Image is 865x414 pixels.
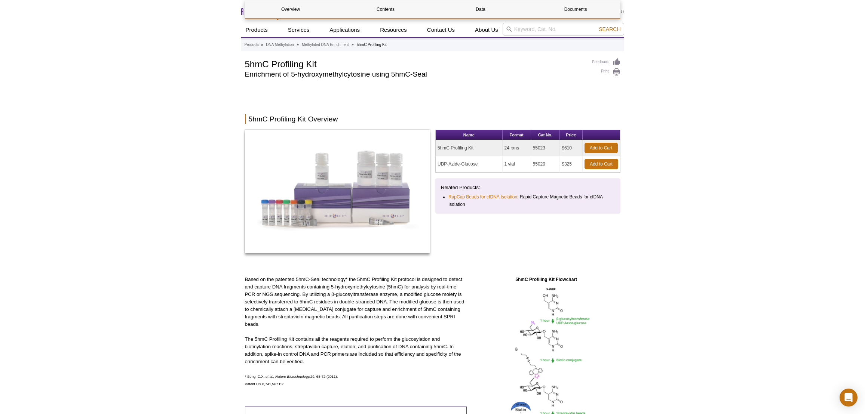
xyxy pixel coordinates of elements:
p: * Song, C.X., 29, 68-72 (2011). Patent US 8,741,567 B2. [245,373,467,388]
div: Open Intercom Messenger [840,389,858,407]
p: The 5hmC Profiling Kit contains all the reagents required to perform the glucosylation and biotin... [245,336,467,365]
td: 1 vial [503,156,531,172]
a: Add to Cart [585,159,618,169]
th: Cat No. [531,130,560,140]
td: UDP-Azide-Glucose [436,156,503,172]
a: Documents [530,0,621,18]
a: Overview [245,0,336,18]
li: » [261,43,263,47]
em: et al., Nature Biotechnology. [266,374,310,379]
li: » [297,43,299,47]
a: Feedback [592,58,620,66]
li: : Rapid Capture Magnetic Beads for cfDNA Isolation [448,193,608,208]
span: Search [599,26,620,32]
a: Services [283,23,314,37]
a: Products [245,41,259,48]
th: Price [560,130,582,140]
td: 55020 [531,156,560,172]
p: Related Products: [441,184,615,191]
a: Applications [325,23,364,37]
th: Format [503,130,531,140]
a: RapCap Beads for cfDNA Isolation [448,193,517,201]
td: $610 [560,140,582,156]
td: 24 rxns [503,140,531,156]
a: Add to Cart [585,143,618,153]
strong: 5hmC Profiling Kit Flowchart [515,277,577,282]
img: 5hmC Profiling Kit [245,130,430,253]
h2: Enrichment of 5-hydroxymethylcytosine using 5hmC-Seal [245,71,585,78]
button: Search [596,26,623,33]
a: Data [435,0,526,18]
h2: 5hmC Profiling Kit Overview [245,114,620,124]
a: DNA Methylation [266,41,294,48]
li: » [352,43,354,47]
th: Name [436,130,503,140]
td: 5hmC Profiling Kit [436,140,503,156]
a: Resources [375,23,411,37]
a: Contents [340,0,431,18]
a: Methylated DNA Enrichment [302,41,349,48]
a: Print [592,68,620,76]
a: Products [241,23,272,37]
a: Contact Us [423,23,459,37]
input: Keyword, Cat. No. [503,23,624,35]
p: Based on the patented 5hmC-Seal technology* the 5hmC Profiling Kit protocol is designed to detect... [245,276,467,328]
a: About Us [470,23,503,37]
td: $325 [560,156,582,172]
h1: 5hmC Profiling Kit [245,58,585,69]
li: 5hmC Profiling Kit [357,43,387,47]
td: 55023 [531,140,560,156]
